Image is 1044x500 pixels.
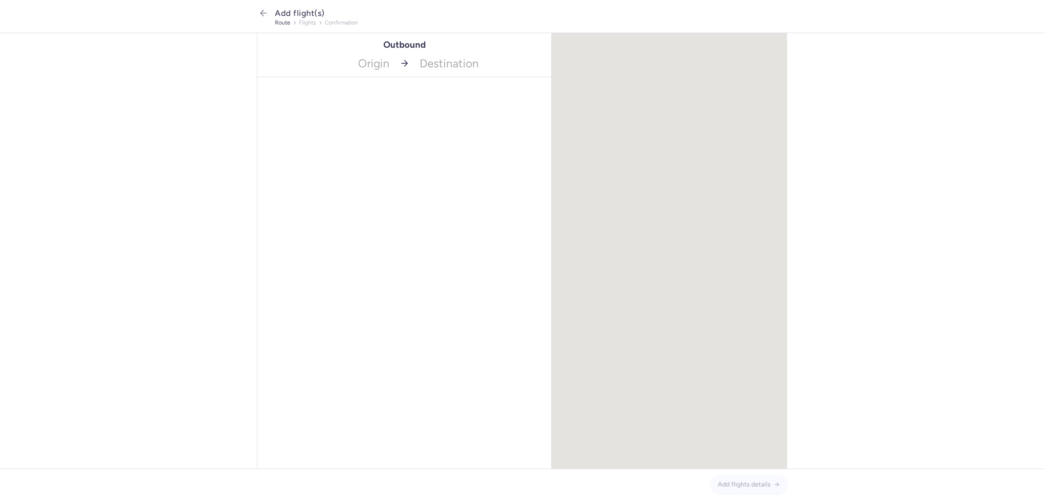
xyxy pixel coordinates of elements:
[711,476,787,493] button: Add flights details
[257,50,394,77] span: Origin
[415,50,552,77] span: Destination
[325,20,358,26] button: confirmation
[275,20,290,26] button: route
[383,40,426,50] h1: Outbound
[718,481,770,488] span: Add flights details
[299,20,316,26] button: flights
[275,8,325,18] span: Add flight(s)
